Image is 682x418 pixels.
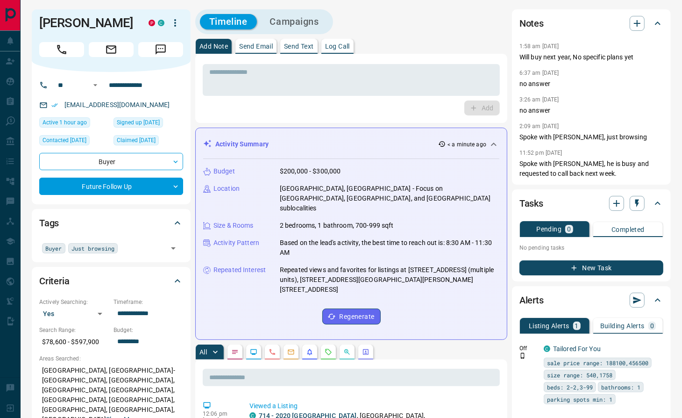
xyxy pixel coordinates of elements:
p: Building Alerts [600,323,645,329]
p: Activity Summary [215,139,269,149]
h2: Notes [519,16,544,31]
svg: Agent Actions [362,348,369,356]
div: condos.ca [544,346,550,352]
p: Location [213,184,240,194]
div: property.ca [149,20,155,26]
p: $78,600 - $597,900 [39,334,109,350]
button: Timeline [200,14,257,29]
p: Listing Alerts [529,323,569,329]
div: Criteria [39,270,183,292]
p: Spoke with [PERSON_NAME], he is busy and requested to call back next week. [519,159,663,179]
p: Repeated views and favorites for listings at [STREET_ADDRESS] (multiple units), [STREET_ADDRESS][... [280,265,499,295]
p: Pending [536,226,561,232]
p: Size & Rooms [213,221,254,231]
div: Fri Jun 13 2025 [114,117,183,130]
svg: Requests [325,348,332,356]
p: Timeframe: [114,298,183,306]
button: Campaigns [261,14,328,29]
span: Message [138,42,183,57]
p: Viewed a Listing [249,401,496,411]
p: 0 [567,226,571,232]
p: Actively Searching: [39,298,109,306]
span: Just browsing [71,244,114,253]
svg: Push Notification Only [519,353,526,359]
div: Tags [39,212,183,234]
div: Fri Jun 13 2025 [114,135,183,148]
p: Add Note [199,43,228,50]
p: Will buy next year, No specific plans yet [519,52,663,62]
p: 0 [650,323,654,329]
p: Send Email [239,43,273,50]
div: Notes [519,12,663,35]
p: All [199,349,207,355]
p: Send Text [284,43,314,50]
svg: Opportunities [343,348,351,356]
div: Buyer [39,153,183,170]
p: $200,000 - $300,000 [280,166,341,176]
p: < a minute ago [448,140,486,149]
span: sale price range: 188100,456500 [547,358,648,368]
p: Search Range: [39,326,109,334]
p: no answer [519,79,663,89]
div: Alerts [519,289,663,311]
p: Off [519,344,538,353]
span: Call [39,42,84,57]
h1: [PERSON_NAME] [39,15,135,30]
p: Based on the lead's activity, the best time to reach out is: 8:30 AM - 11:30 AM [280,238,499,258]
div: condos.ca [158,20,164,26]
svg: Listing Alerts [306,348,313,356]
span: beds: 2-2,3-99 [547,382,593,392]
svg: Lead Browsing Activity [250,348,257,356]
span: Email [89,42,134,57]
button: Open [90,79,101,91]
p: No pending tasks [519,241,663,255]
div: Mon Oct 13 2025 [39,117,109,130]
p: 1:58 am [DATE] [519,43,559,50]
svg: Email Verified [51,102,58,108]
span: parking spots min: 1 [547,395,612,404]
p: Completed [611,226,645,233]
p: Log Call [325,43,350,50]
div: Activity Summary< a minute ago [203,136,499,153]
span: Buyer [45,244,62,253]
svg: Notes [231,348,239,356]
p: no answer [519,106,663,115]
p: Budget [213,166,235,176]
div: Thu Oct 09 2025 [39,135,109,148]
p: 2:09 am [DATE] [519,123,559,130]
p: 6:37 am [DATE] [519,70,559,76]
span: Signed up [DATE] [117,118,160,127]
p: 3:26 am [DATE] [519,96,559,103]
span: Contacted [DATE] [43,136,86,145]
a: [EMAIL_ADDRESS][DOMAIN_NAME] [64,101,170,108]
p: 1 [575,323,579,329]
button: New Task [519,260,663,275]
span: Active 1 hour ago [43,118,87,127]
p: Areas Searched: [39,354,183,363]
span: bathrooms: 1 [601,382,640,392]
p: Budget: [114,326,183,334]
div: Yes [39,306,109,321]
div: Future Follow Up [39,178,183,195]
h2: Tags [39,216,59,231]
svg: Calls [269,348,276,356]
div: Tasks [519,192,663,215]
p: 11:52 pm [DATE] [519,150,562,156]
button: Regenerate [322,309,381,324]
p: [GEOGRAPHIC_DATA], [GEOGRAPHIC_DATA] - Focus on [GEOGRAPHIC_DATA], [GEOGRAPHIC_DATA], and [GEOGRA... [280,184,499,213]
a: Tailored For You [553,345,601,353]
h2: Alerts [519,293,544,308]
p: Spoke with [PERSON_NAME], just browsing [519,132,663,142]
span: Claimed [DATE] [117,136,156,145]
p: Activity Pattern [213,238,259,248]
span: size range: 540,1758 [547,370,612,380]
svg: Emails [287,348,295,356]
p: 2 bedrooms, 1 bathroom, 700-999 sqft [280,221,394,231]
h2: Criteria [39,274,70,288]
p: Repeated Interest [213,265,266,275]
p: 12:06 pm [203,411,235,417]
button: Open [167,242,180,255]
h2: Tasks [519,196,543,211]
